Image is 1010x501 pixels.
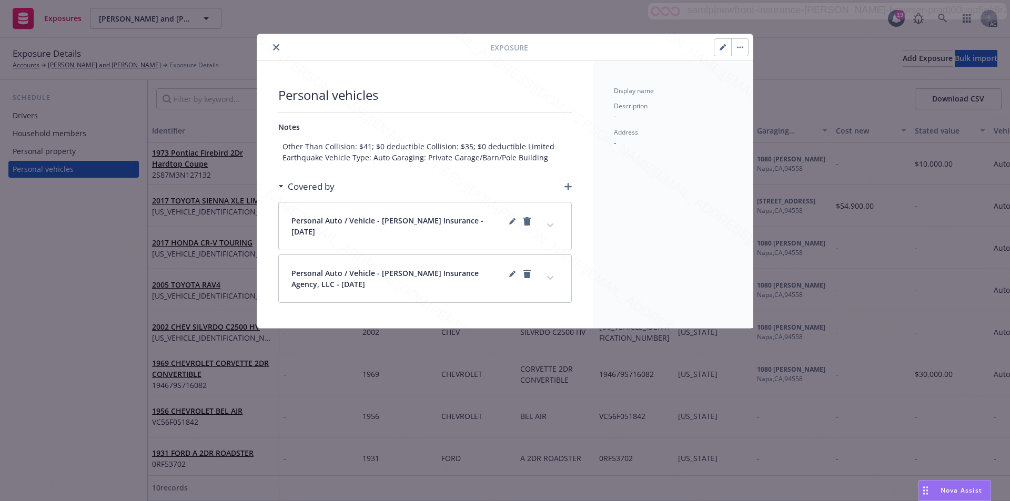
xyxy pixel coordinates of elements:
[614,86,654,95] span: Display name
[614,111,617,121] span: -
[542,270,559,287] button: expand content
[278,180,335,193] div: Covered by
[506,215,519,228] a: editPencil
[279,255,571,302] div: Personal Auto / Vehicle - [PERSON_NAME] Insurance Agency, LLC - [DATE]editPencilremoveexpand content
[506,268,519,290] span: editPencil
[542,217,559,234] button: expand content
[521,215,533,228] a: remove
[919,480,932,500] div: Drag to move
[506,268,519,280] a: editPencil
[291,215,506,237] span: Personal Auto / Vehicle - [PERSON_NAME] Insurance - [DATE]
[521,215,533,237] span: remove
[490,42,528,53] span: Exposure
[288,180,335,193] h3: Covered by
[291,268,506,290] span: Personal Auto / Vehicle - [PERSON_NAME] Insurance Agency, LLC - [DATE]
[278,86,572,104] span: Personal vehicles
[941,486,982,495] span: Nova Assist
[918,480,991,501] button: Nova Assist
[279,202,571,250] div: Personal Auto / Vehicle - [PERSON_NAME] Insurance - [DATE]editPencilremoveexpand content
[278,122,300,132] span: Notes
[278,137,572,167] span: Other Than Collision: $41; $0 deductible Collision: $35; $0 deductible Limited Earthquake Vehicle...
[614,128,638,137] span: Address
[270,41,282,54] button: close
[521,268,533,280] a: remove
[506,215,519,237] span: editPencil
[614,101,648,110] span: Description
[521,268,533,290] span: remove
[614,137,617,147] span: -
